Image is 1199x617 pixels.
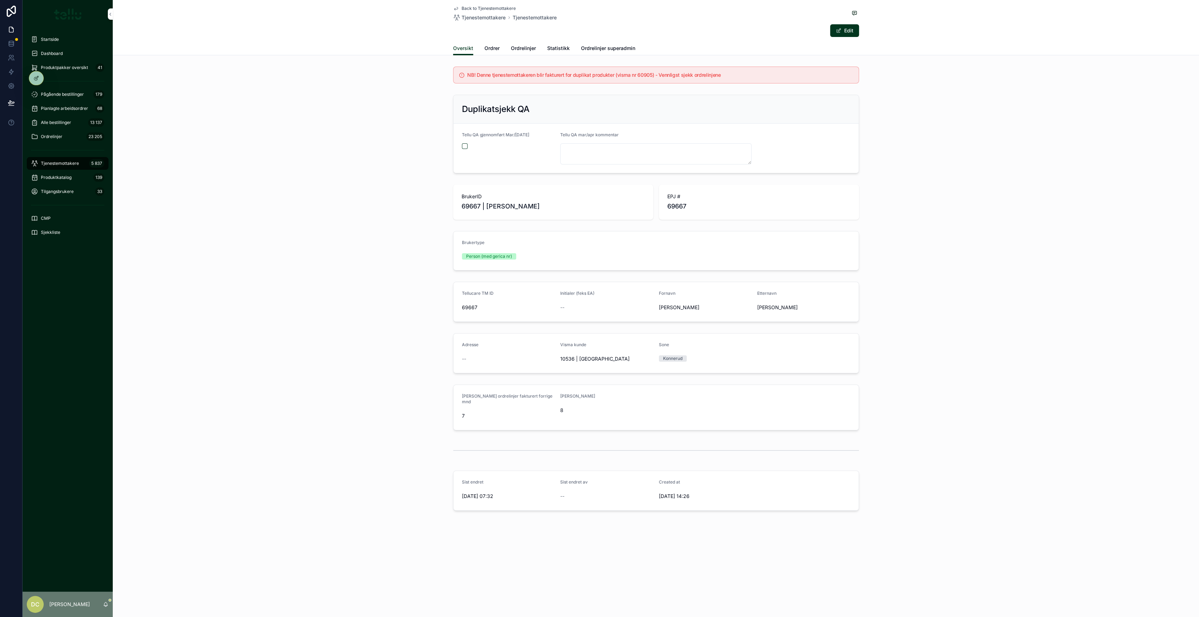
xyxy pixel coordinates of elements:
span: Visma kunde [560,342,586,347]
div: 33 [95,187,104,196]
button: Edit [830,24,859,37]
span: Brukertype [462,240,484,245]
a: Tjenestemottakere5 837 [27,157,109,170]
span: Sist endret av [560,479,588,485]
div: Konnerud [663,355,682,362]
span: 69667 [462,304,555,311]
span: Fornavn [659,291,675,296]
div: 5 837 [89,159,104,168]
div: 139 [93,173,104,182]
a: Pågående bestillinger179 [27,88,109,101]
span: BrukerID [462,193,645,200]
span: Dashboard [41,51,63,56]
div: 23 205 [86,132,104,141]
span: [PERSON_NAME] [560,393,595,399]
span: [PERSON_NAME] [659,304,752,311]
a: Oversikt [453,42,473,55]
a: Startside [27,33,109,46]
span: Tellucare TM ID [462,291,494,296]
span: [PERSON_NAME] [757,304,850,311]
span: Oversikt [453,45,473,52]
span: Initialer (feks EA) [560,291,594,296]
span: Ordrelinjer [511,45,536,52]
span: 8 [560,407,653,414]
span: Sist endret [462,479,483,485]
span: Sone [659,342,669,347]
span: Alle bestillinger [41,120,71,125]
span: [PERSON_NAME] ordrelinjer fakturert forrige mnd [462,393,552,404]
a: Sjekkliste [27,226,109,239]
a: Back to Tjenestemottakere [453,6,516,11]
span: Back to Tjenestemottakere [462,6,516,11]
a: Ordrelinjer [511,42,536,56]
span: 69667 [667,201,851,211]
span: Statistikk [547,45,570,52]
a: Produktpakker oversikt41 [27,61,109,74]
img: App logo [54,8,82,20]
span: DC [31,600,39,609]
a: Ordrelinjer superadmin [581,42,635,56]
span: Sjekkliste [41,230,60,235]
span: -- [560,493,564,500]
a: Tjenestemottakere [453,14,506,21]
div: 179 [93,90,104,99]
span: 69667 | [PERSON_NAME] [462,201,645,211]
span: EPJ # [667,193,851,200]
span: Adresse [462,342,478,347]
a: CMP [27,212,109,225]
a: Ordrer [484,42,500,56]
span: 10536 | [GEOGRAPHIC_DATA] [560,355,630,362]
span: -- [462,355,466,362]
span: Produktpakker oversikt [41,65,88,70]
a: Statistikk [547,42,570,56]
span: Tilgangsbrukere [41,189,74,194]
span: Ordrelinjer [41,134,62,139]
p: [PERSON_NAME] [49,601,90,608]
a: Tilgangsbrukere33 [27,185,109,198]
span: Produktkatalog [41,175,72,180]
span: Tellu QA gjennomført Mar/[DATE] [462,132,529,137]
span: Tjenestemottakere [462,14,506,21]
span: Planlagte arbeidsordrer [41,106,88,111]
div: 41 [95,63,104,72]
span: [DATE] 14:26 [659,493,752,500]
span: 7 [462,412,555,419]
h5: NB! Denne tjenestemottakeren blir fakturert for duplikat produkter (visma nr 60905) - Vennligst s... [467,73,853,77]
span: CMP [41,216,51,221]
h2: Duplikatsjekk QA [462,104,530,115]
span: Ordrelinjer superadmin [581,45,635,52]
span: -- [560,304,564,311]
span: [DATE] 07:32 [462,493,555,500]
span: Pågående bestillinger [41,92,84,97]
span: Tellu QA mar/apr kommentar [560,132,619,137]
span: Created at [659,479,680,485]
div: scrollable content [23,28,113,248]
a: Tjenestemottakere [513,14,557,21]
a: Planlagte arbeidsordrer68 [27,102,109,115]
a: Alle bestillinger13 137 [27,116,109,129]
span: Etternavn [757,291,777,296]
div: Person (med gerica nr) [466,253,512,260]
a: Produktkatalog139 [27,171,109,184]
span: Ordrer [484,45,500,52]
div: 68 [95,104,104,113]
a: Dashboard [27,47,109,60]
a: Ordrelinjer23 205 [27,130,109,143]
div: 13 137 [88,118,104,127]
span: Tjenestemottakere [41,161,79,166]
span: Startside [41,37,59,42]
